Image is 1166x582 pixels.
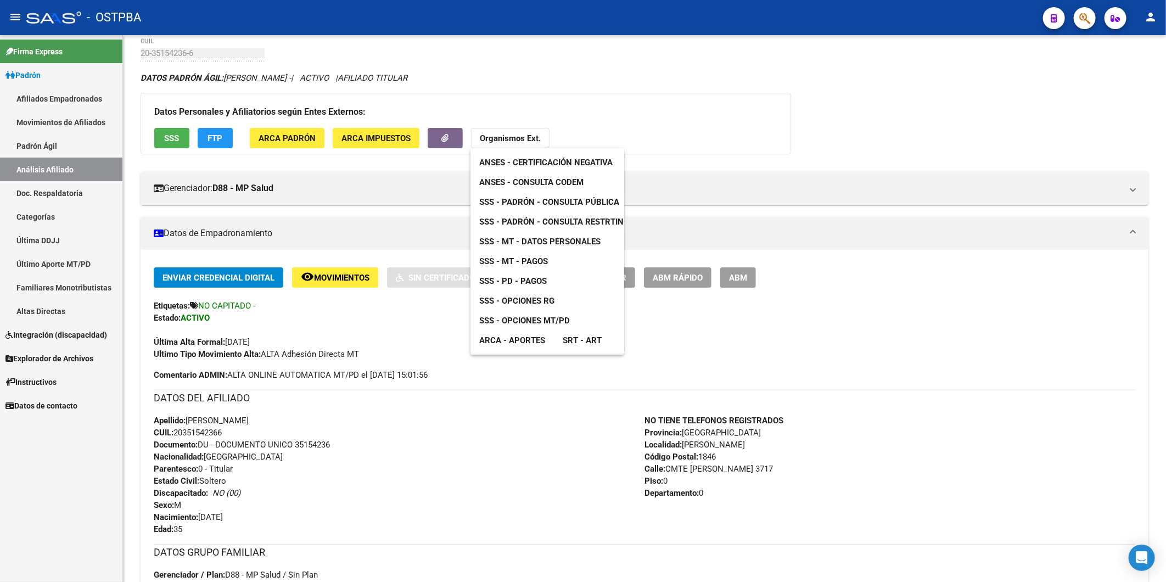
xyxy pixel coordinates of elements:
span: ARCA - Aportes [479,335,545,345]
span: SRT - ART [563,335,602,345]
span: SSS - PD - Pagos [479,276,547,286]
span: SSS - Padrón - Consulta Pública [479,197,619,207]
span: SSS - Opciones RG [479,296,554,306]
a: SSS - Opciones MT/PD [470,311,579,331]
a: SSS - MT - Pagos [470,251,557,271]
a: ANSES - Certificación Negativa [470,153,621,172]
a: SSS - Padrón - Consulta Pública [470,192,628,212]
a: ARCA - Aportes [470,331,554,350]
span: SSS - MT - Pagos [479,256,548,266]
span: ANSES - Consulta CODEM [479,177,584,187]
a: ANSES - Consulta CODEM [470,172,592,192]
span: SSS - Opciones MT/PD [479,316,570,326]
a: SSS - Opciones RG [470,291,563,311]
a: SRT - ART [554,331,610,350]
span: SSS - Padrón - Consulta Restrtingida [479,217,642,227]
span: ANSES - Certificación Negativa [479,158,613,167]
a: SSS - Padrón - Consulta Restrtingida [470,212,651,232]
a: SSS - MT - Datos Personales [470,232,609,251]
a: SSS - PD - Pagos [470,271,556,291]
div: Open Intercom Messenger [1129,545,1155,571]
span: SSS - MT - Datos Personales [479,237,601,247]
